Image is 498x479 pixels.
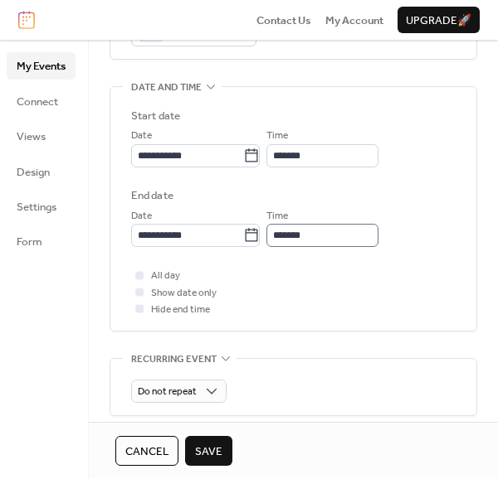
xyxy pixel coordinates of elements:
[151,285,217,302] span: Show date only
[7,52,76,79] a: My Events
[17,234,42,250] span: Form
[138,382,197,401] span: Do not repeat
[151,268,180,284] span: All day
[17,58,66,75] span: My Events
[7,193,76,220] a: Settings
[7,88,76,114] a: Connect
[131,80,202,96] span: Date and time
[195,443,222,460] span: Save
[398,7,480,33] button: Upgrade🚀
[7,123,76,149] a: Views
[7,158,76,185] a: Design
[256,12,311,28] a: Contact Us
[131,108,180,124] div: Start date
[18,11,35,29] img: logo
[17,128,46,145] span: Views
[131,351,217,367] span: Recurring event
[131,208,152,225] span: Date
[256,12,311,29] span: Contact Us
[131,128,152,144] span: Date
[17,94,58,110] span: Connect
[266,208,288,225] span: Time
[406,12,471,29] span: Upgrade 🚀
[325,12,383,28] a: My Account
[151,302,210,318] span: Hide end time
[266,128,288,144] span: Time
[115,436,178,466] button: Cancel
[325,12,383,29] span: My Account
[17,199,56,215] span: Settings
[17,164,50,181] span: Design
[125,443,168,460] span: Cancel
[131,187,173,204] div: End date
[7,228,76,254] a: Form
[185,436,232,466] button: Save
